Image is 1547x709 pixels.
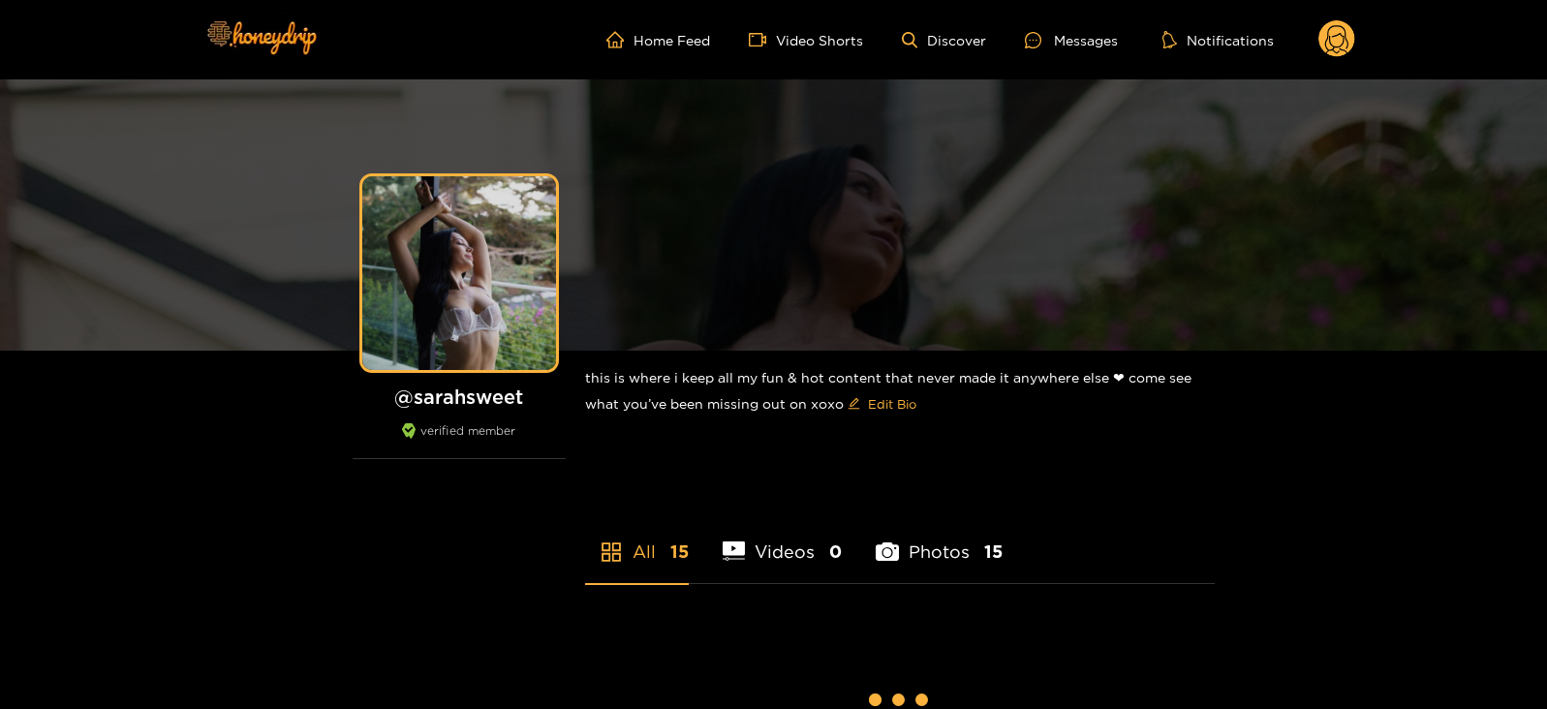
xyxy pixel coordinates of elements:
a: Discover [902,32,986,48]
span: appstore [600,540,623,564]
span: 15 [984,539,1003,564]
div: verified member [353,423,566,459]
h1: @ sarahsweet [353,385,566,409]
span: edit [848,397,860,412]
span: 0 [829,539,842,564]
li: All [585,496,689,583]
span: home [606,31,634,48]
div: this is where i keep all my fun & hot content that never made it anywhere else ❤︎︎ come see what ... [585,351,1215,435]
div: Messages [1025,29,1118,51]
span: video-camera [749,31,776,48]
button: Notifications [1157,30,1280,49]
span: Edit Bio [868,394,916,414]
li: Videos [723,496,843,583]
button: editEdit Bio [844,388,920,419]
a: Home Feed [606,31,710,48]
a: Video Shorts [749,31,863,48]
span: 15 [670,539,689,564]
li: Photos [876,496,1003,583]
